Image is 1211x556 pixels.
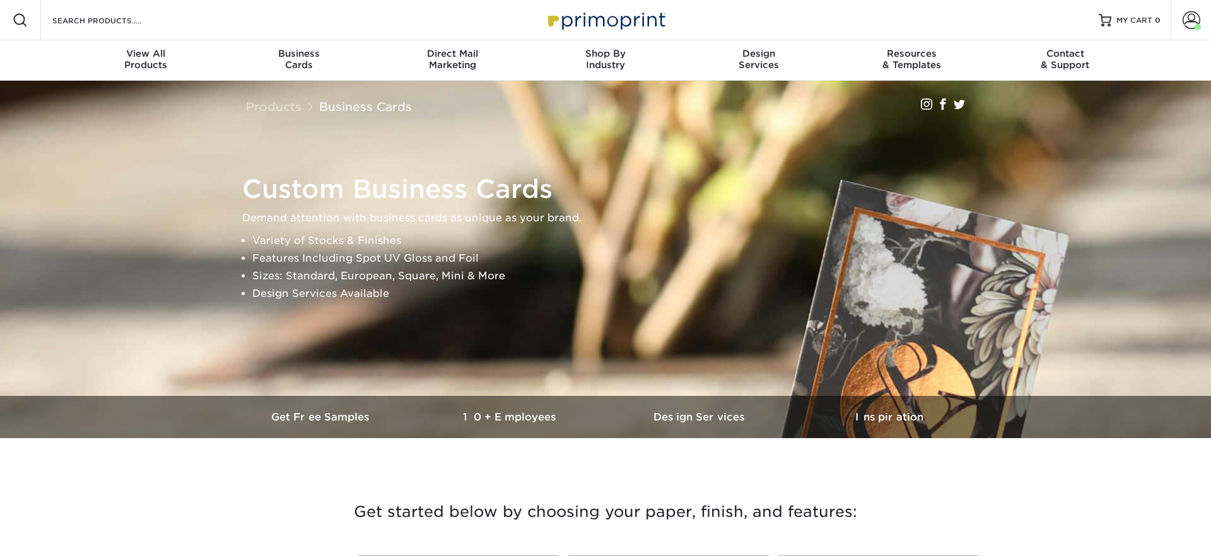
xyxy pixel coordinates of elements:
[223,48,376,59] span: Business
[51,13,174,28] input: SEARCH PRODUCTS.....
[682,48,835,59] span: Design
[319,100,412,113] a: Business Cards
[416,396,605,438] a: 10+ Employees
[795,396,984,438] a: Inspiration
[835,48,988,71] div: & Templates
[69,48,223,59] span: View All
[69,48,223,71] div: Products
[988,48,1142,71] div: & Support
[605,396,795,438] a: Design Services
[227,396,416,438] a: Get Free Samples
[835,48,988,59] span: Resources
[605,411,795,423] h3: Design Services
[237,484,974,540] h3: Get started below by choosing your paper, finish, and features:
[988,40,1142,81] a: Contact& Support
[529,48,682,59] span: Shop By
[529,48,682,71] div: Industry
[242,209,980,227] p: Demand attention with business cards as unique as your brand.
[223,48,376,71] div: Cards
[223,40,376,81] a: BusinessCards
[252,232,980,250] li: Variety of Stocks & Finishes
[682,40,835,81] a: DesignServices
[542,6,669,33] img: Primoprint
[252,250,980,267] li: Features Including Spot UV Gloss and Foil
[416,411,605,423] h3: 10+ Employees
[795,411,984,423] h3: Inspiration
[242,174,980,204] h1: Custom Business Cards
[835,40,988,81] a: Resources& Templates
[252,285,980,303] li: Design Services Available
[246,100,301,113] a: Products
[69,40,223,81] a: View AllProducts
[682,48,835,71] div: Services
[376,48,529,59] span: Direct Mail
[376,48,529,71] div: Marketing
[376,40,529,81] a: Direct MailMarketing
[529,40,682,81] a: Shop ByIndustry
[227,411,416,423] h3: Get Free Samples
[252,267,980,285] li: Sizes: Standard, European, Square, Mini & More
[988,48,1142,59] span: Contact
[1116,15,1152,26] span: MY CART
[1155,16,1161,25] span: 0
